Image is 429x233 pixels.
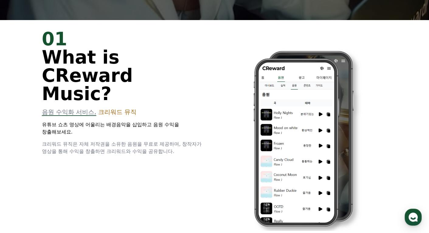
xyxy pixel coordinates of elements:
span: 홈 [19,192,23,196]
p: 유튜브 쇼츠 영상에 어울리는 배경음악을 삽입하고 음원 수익을 창출해보세요. [42,121,207,136]
a: 설정 [78,183,117,198]
a: 홈 [2,183,40,198]
span: 대화 [56,192,63,197]
span: 크리워드 뮤직은 자체 저작권을 소유한 음원을 무료로 제공하며, 창작자가 영상을 통해 수익을 창출하면 크리워드와 수익을 공유합니다. [42,141,202,154]
span: What is CReward Music? [42,47,133,104]
span: 설정 [94,192,101,196]
span: 크리워드 뮤직 [98,108,137,116]
span: 음원 수익화 서비스, [42,108,96,116]
a: 대화 [40,183,78,198]
div: 01 [42,30,207,48]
